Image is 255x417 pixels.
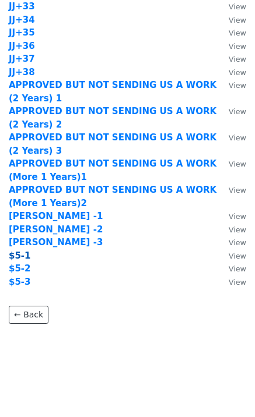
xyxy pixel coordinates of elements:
a: View [217,263,246,274]
a: JJ+37 [9,54,35,64]
a: View [217,80,246,90]
a: View [217,54,246,64]
a: APPROVED BUT NOT SENDING US A WORK (2 Years) 1 [9,80,216,104]
small: View [229,68,246,77]
a: View [217,237,246,248]
small: View [229,133,246,142]
a: JJ+38 [9,67,35,77]
a: View [217,277,246,287]
a: JJ+35 [9,27,35,38]
a: APPROVED BUT NOT SENDING US A WORK (More 1 Years)1 [9,158,216,182]
small: View [229,42,246,51]
a: [PERSON_NAME] -2 [9,224,103,235]
a: View [217,211,246,221]
small: View [229,212,246,221]
a: View [217,106,246,116]
a: APPROVED BUT NOT SENDING US A WORK (More 1 Years)2 [9,185,216,208]
a: APPROVED BUT NOT SENDING US A WORK (2 Years) 2 [9,106,216,130]
a: View [217,15,246,25]
small: View [229,238,246,247]
a: View [217,158,246,169]
a: View [217,250,246,261]
small: View [229,29,246,37]
small: View [229,225,246,234]
a: APPROVED BUT NOT SENDING US A WORK (2 Years) 3 [9,132,216,156]
a: View [217,27,246,38]
a: JJ+34 [9,15,35,25]
a: View [217,1,246,12]
small: View [229,16,246,24]
a: View [217,67,246,77]
small: View [229,186,246,195]
small: View [229,160,246,168]
a: View [217,185,246,195]
small: View [229,2,246,11]
a: $5-3 [9,277,31,287]
small: View [229,107,246,116]
a: View [217,132,246,143]
a: $5-2 [9,263,31,274]
a: View [217,41,246,51]
a: [PERSON_NAME] -1 [9,211,103,221]
a: JJ+33 [9,1,35,12]
a: View [217,224,246,235]
small: View [229,55,246,63]
iframe: Chat Widget [197,361,255,417]
a: JJ+36 [9,41,35,51]
small: View [229,81,246,90]
a: $5-1 [9,250,31,261]
small: View [229,278,246,287]
small: View [229,264,246,273]
a: ← Back [9,306,48,324]
small: View [229,252,246,260]
a: [PERSON_NAME] -3 [9,237,103,248]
